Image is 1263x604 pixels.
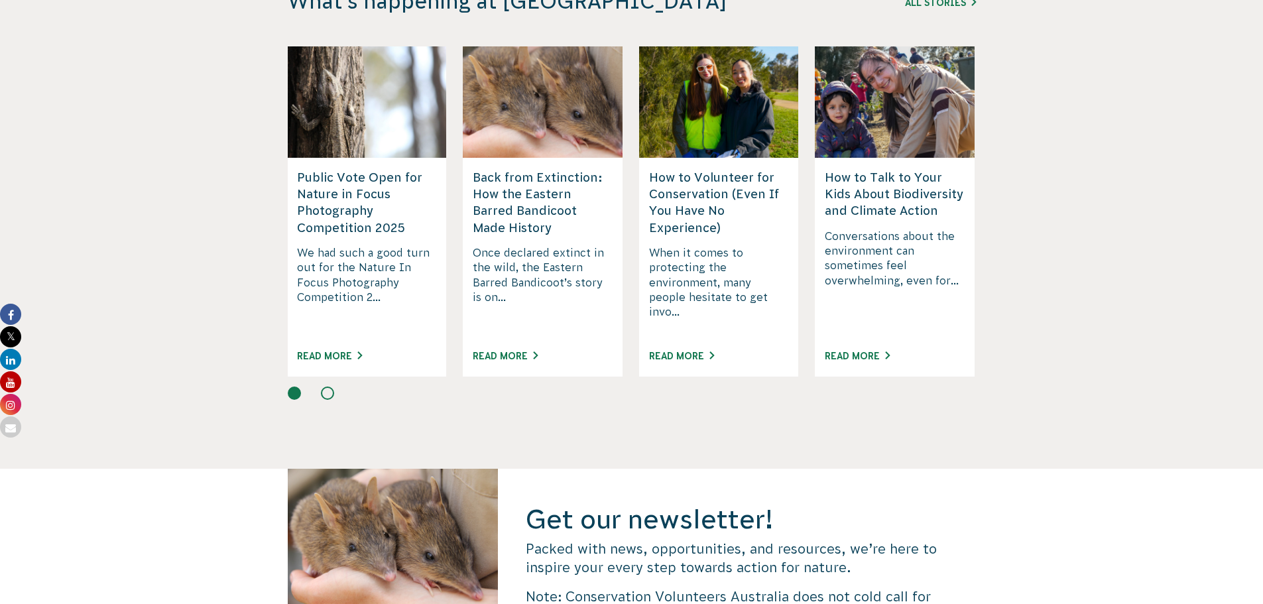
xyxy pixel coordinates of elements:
[526,540,975,577] p: Packed with news, opportunities, and resources, we’re here to inspire your every step towards act...
[473,245,613,334] p: Once declared extinct in the wild, the Eastern Barred Bandicoot’s story is on...
[825,229,965,335] p: Conversations about the environment can sometimes feel overwhelming, even for...
[297,351,362,361] a: Read More
[473,169,613,236] h5: Back from Extinction: How the Eastern Barred Bandicoot Made History
[825,351,890,361] a: Read More
[297,169,437,236] h5: Public Vote Open for Nature in Focus Photography Competition 2025
[649,169,789,236] h5: How to Volunteer for Conservation (Even If You Have No Experience)
[473,351,538,361] a: Read More
[649,245,789,334] p: When it comes to protecting the environment, many people hesitate to get invo...
[825,169,965,219] h5: How to Talk to Your Kids About Biodiversity and Climate Action
[526,502,975,536] h2: Get our newsletter!
[297,245,437,334] p: We had such a good turn out for the Nature In Focus Photography Competition 2...
[649,351,714,361] a: Read More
